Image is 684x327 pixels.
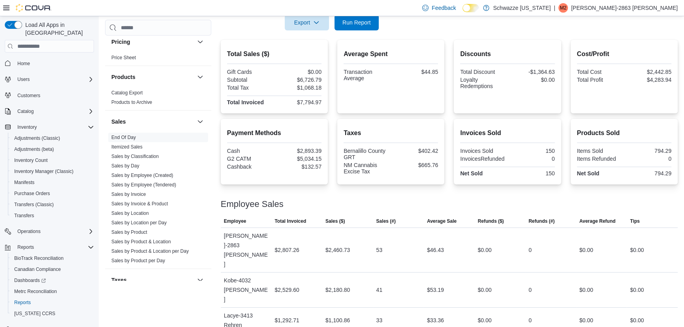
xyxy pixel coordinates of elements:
span: Catalog [14,107,94,116]
button: Catalog [2,106,97,117]
span: Sales by Employee (Created) [111,172,173,179]
p: [PERSON_NAME]-2863 [PERSON_NAME] [571,3,678,13]
a: Sales by Employee (Created) [111,173,173,178]
div: Sales [105,133,211,269]
strong: Net Sold [577,170,599,177]
div: $0.00 [478,285,492,295]
span: Operations [17,228,41,235]
div: [PERSON_NAME]-2863 [PERSON_NAME] [221,228,272,272]
h2: Taxes [344,128,438,138]
h3: Taxes [111,276,127,284]
a: Adjustments (beta) [11,145,57,154]
a: BioTrack Reconciliation [11,254,67,263]
h2: Products Sold [577,128,671,138]
div: 150 [509,148,555,154]
button: Sales [195,117,205,126]
div: $33.36 [427,316,444,325]
button: Catalog [14,107,37,116]
div: 41 [376,285,383,295]
a: Manifests [11,178,38,187]
a: Dashboards [8,275,97,286]
div: $1,068.18 [276,85,321,91]
span: Total Invoiced [274,218,306,224]
strong: Net Sold [460,170,483,177]
a: Inventory Manager (Classic) [11,167,77,176]
a: Sales by Employee (Tendered) [111,182,176,188]
button: Purchase Orders [8,188,97,199]
a: Customers [14,91,43,100]
div: Subtotal [227,77,273,83]
div: $0.00 [630,245,644,255]
div: $2,893.39 [276,148,321,154]
button: Transfers [8,210,97,221]
span: Products to Archive [111,99,152,105]
span: Sales by Day [111,163,139,169]
button: Operations [2,226,97,237]
div: Gift Cards [227,69,273,75]
div: InvoicesRefunded [460,156,506,162]
h2: Cost/Profit [577,49,671,59]
button: Customers [2,90,97,101]
a: Itemized Sales [111,144,143,150]
div: 0 [509,156,555,162]
button: Reports [8,297,97,308]
span: Run Report [342,19,371,26]
span: Transfers (Classic) [11,200,94,209]
button: Sales [111,118,194,126]
button: Users [14,75,33,84]
div: Loyalty Redemptions [460,77,506,89]
a: Sales by Product & Location per Day [111,248,189,254]
button: Adjustments (beta) [8,144,97,155]
div: Items Sold [577,148,623,154]
div: $0.00 [276,69,321,75]
div: Total Tax [227,85,273,91]
span: Transfers [14,212,34,219]
button: Reports [2,242,97,253]
div: $0.00 [579,316,593,325]
button: Pricing [195,37,205,47]
div: Total Profit [577,77,623,83]
button: Pricing [111,38,194,46]
div: $0.00 [579,245,593,255]
h3: Pricing [111,38,130,46]
span: Inventory Count [14,157,48,163]
span: Sales (#) [376,218,396,224]
a: Adjustments (Classic) [11,133,63,143]
span: Catalog Export [111,90,143,96]
a: Sales by Location per Day [111,220,167,226]
span: Sales by Product [111,229,147,235]
span: [US_STATE] CCRS [14,310,55,317]
button: Reports [14,242,37,252]
div: 53 [376,245,383,255]
a: Sales by Location [111,210,149,216]
button: Taxes [195,275,205,285]
div: $2,529.60 [274,285,299,295]
div: 0 [528,285,532,295]
div: Products [105,88,211,110]
span: Transfers (Classic) [14,201,54,208]
h3: Products [111,73,135,81]
span: End Of Day [111,134,136,141]
button: Metrc Reconciliation [8,286,97,297]
button: Export [285,15,329,30]
div: $402.42 [393,148,438,154]
div: Bernalillo County GRT [344,148,389,160]
span: Adjustments (beta) [14,146,54,152]
span: Operations [14,227,94,236]
a: Inventory Count [11,156,51,165]
button: Adjustments (Classic) [8,133,97,144]
span: Users [17,76,30,83]
div: 794.29 [626,148,671,154]
a: Transfers (Classic) [11,200,57,209]
span: Sales by Classification [111,153,159,160]
div: $1,292.71 [274,316,299,325]
span: Dashboards [11,276,94,285]
div: $6,726.79 [276,77,321,83]
span: Transfers [11,211,94,220]
span: Reports [14,299,31,306]
span: Users [14,75,94,84]
div: Pricing [105,53,211,66]
a: Products to Archive [111,100,152,105]
div: $46.43 [427,245,444,255]
div: $2,180.80 [325,285,350,295]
